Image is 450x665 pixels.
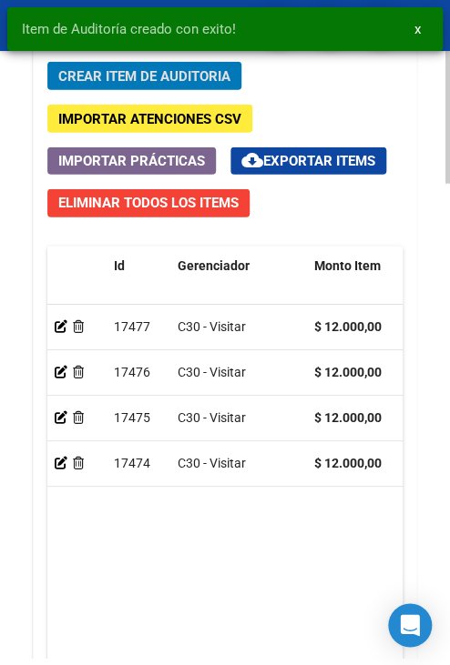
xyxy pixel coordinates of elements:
span: Monto Item [314,258,381,273]
span: x [414,21,421,37]
button: Exportar Items [230,147,386,175]
button: x [400,13,435,45]
span: C30 - Visitar [178,456,246,470]
datatable-header-cell: Gerenciador [170,247,307,327]
span: C30 - Visitar [178,319,246,334]
span: Eliminar Todos los Items [58,195,239,211]
span: 17476 [114,365,150,379]
strong: $ 12.000,00 [314,319,382,334]
span: Exportar Items [241,153,375,169]
button: Eliminar Todos los Items [47,189,250,217]
button: Crear Item de Auditoria [47,62,241,90]
span: Id [114,258,125,273]
span: 17477 [114,319,150,334]
span: Gerenciador [178,258,250,273]
strong: $ 12.000,00 [314,410,382,425]
datatable-header-cell: Monto Item [307,247,435,327]
mat-icon: cloud_download [241,149,263,171]
strong: $ 12.000,00 [314,365,382,379]
strong: $ 12.000,00 [314,456,382,470]
span: 17474 [114,456,150,470]
span: Importar Prácticas [58,153,205,169]
button: Importar Atenciones CSV [47,105,252,133]
button: Importar Prácticas [47,147,216,175]
div: Open Intercom Messenger [388,603,432,647]
span: C30 - Visitar [178,365,246,379]
span: C30 - Visitar [178,410,246,425]
span: 17475 [114,410,150,425]
span: Importar Atenciones CSV [58,111,241,127]
span: Item de Auditoría creado con exito! [22,20,236,38]
datatable-header-cell: Id [107,247,170,327]
span: Crear Item de Auditoria [58,68,230,85]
